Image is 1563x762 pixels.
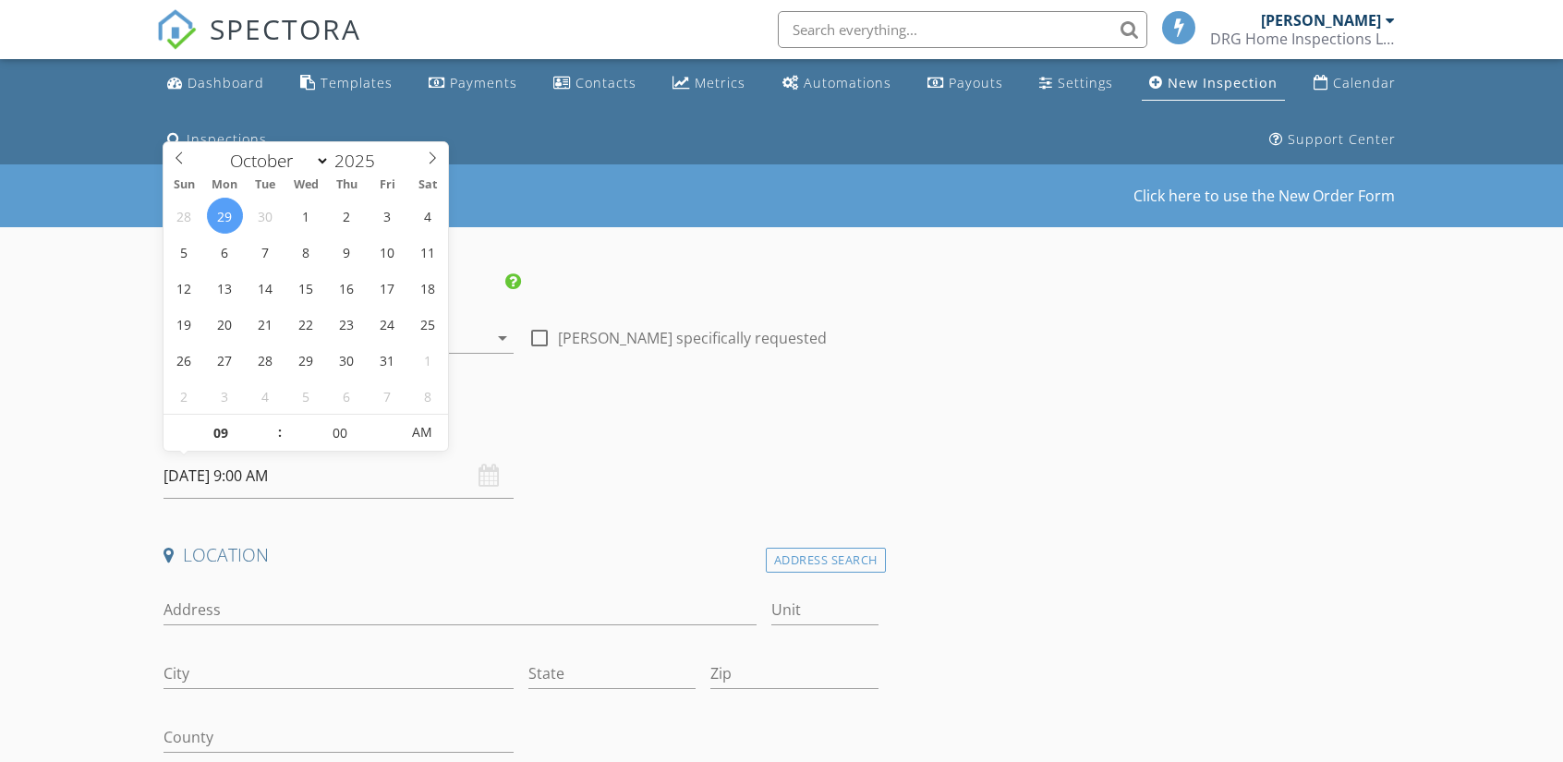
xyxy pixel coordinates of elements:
span: October 8, 2025 [288,234,324,270]
a: SPECTORA [156,25,361,64]
input: Year [330,149,391,173]
a: Payments [421,67,525,101]
span: October 2, 2025 [329,198,365,234]
span: SPECTORA [210,9,361,48]
a: Support Center [1262,123,1403,157]
a: Automations (Basic) [775,67,899,101]
div: Payments [450,74,517,91]
a: Metrics [665,67,753,101]
span: October 30, 2025 [329,342,365,378]
div: Calendar [1333,74,1396,91]
span: : [277,414,283,451]
div: Payouts [949,74,1003,91]
div: DRG Home Inspections LLC [1210,30,1395,48]
span: October 21, 2025 [248,306,284,342]
span: October 9, 2025 [329,234,365,270]
input: Search everything... [778,11,1147,48]
h4: Date/Time [164,417,878,441]
span: Thu [326,179,367,191]
span: Sat [407,179,448,191]
span: November 5, 2025 [288,378,324,414]
a: Contacts [546,67,644,101]
a: Inspections [160,123,274,157]
span: October 25, 2025 [409,306,445,342]
span: November 8, 2025 [409,378,445,414]
div: New Inspection [1168,74,1278,91]
span: October 1, 2025 [288,198,324,234]
span: September 28, 2025 [166,198,202,234]
span: Sun [164,179,204,191]
span: October 18, 2025 [409,270,445,306]
span: October 16, 2025 [329,270,365,306]
a: Click here to use the New Order Form [1133,188,1395,203]
span: October 27, 2025 [207,342,243,378]
div: Contacts [576,74,636,91]
label: [PERSON_NAME] specifically requested [558,329,827,347]
div: Automations [804,74,891,91]
i: arrow_drop_down [491,327,514,349]
span: October 31, 2025 [370,342,406,378]
span: October 17, 2025 [370,270,406,306]
div: Support Center [1288,130,1396,148]
div: Dashboard [188,74,264,91]
span: Fri [367,179,407,191]
img: The Best Home Inspection Software - Spectora [156,9,197,50]
a: Dashboard [160,67,272,101]
span: October 11, 2025 [409,234,445,270]
span: November 4, 2025 [248,378,284,414]
div: [PERSON_NAME] [1261,11,1381,30]
span: November 7, 2025 [370,378,406,414]
span: October 29, 2025 [288,342,324,378]
span: Mon [204,179,245,191]
span: November 3, 2025 [207,378,243,414]
h4: Location [164,543,878,567]
span: September 30, 2025 [248,198,284,234]
span: October 19, 2025 [166,306,202,342]
span: October 12, 2025 [166,270,202,306]
div: Inspections [187,130,267,148]
span: October 5, 2025 [166,234,202,270]
a: New Inspection [1142,67,1285,101]
span: November 1, 2025 [409,342,445,378]
span: October 4, 2025 [409,198,445,234]
span: November 2, 2025 [166,378,202,414]
div: Templates [321,74,393,91]
span: October 3, 2025 [370,198,406,234]
span: October 23, 2025 [329,306,365,342]
span: October 14, 2025 [248,270,284,306]
span: October 22, 2025 [288,306,324,342]
div: Address Search [766,548,886,573]
span: November 6, 2025 [329,378,365,414]
span: October 15, 2025 [288,270,324,306]
span: October 26, 2025 [166,342,202,378]
span: October 13, 2025 [207,270,243,306]
a: Payouts [920,67,1011,101]
a: Calendar [1306,67,1403,101]
span: October 7, 2025 [248,234,284,270]
a: Settings [1032,67,1121,101]
input: Select date [164,454,514,499]
span: October 10, 2025 [370,234,406,270]
span: September 29, 2025 [207,198,243,234]
span: October 24, 2025 [370,306,406,342]
span: Wed [285,179,326,191]
span: Tue [245,179,285,191]
span: October 20, 2025 [207,306,243,342]
span: October 6, 2025 [207,234,243,270]
a: Templates [293,67,400,101]
span: October 28, 2025 [248,342,284,378]
div: Settings [1058,74,1113,91]
div: Metrics [695,74,745,91]
span: Click to toggle [397,414,448,451]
